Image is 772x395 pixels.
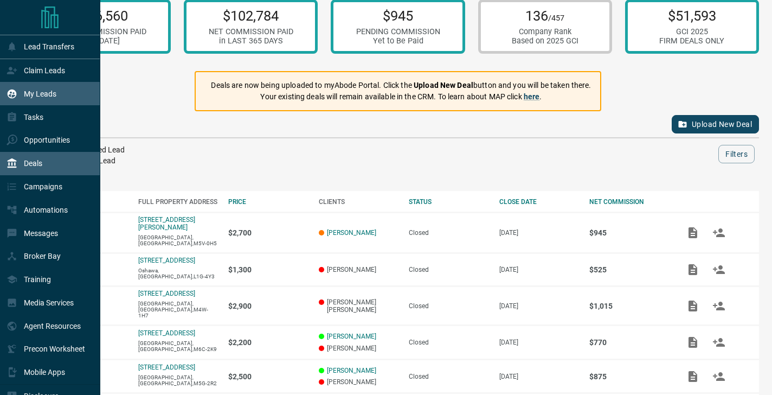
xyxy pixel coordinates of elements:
[589,228,669,237] p: $945
[62,27,146,36] div: NET COMMISSION PAID
[327,367,376,374] a: [PERSON_NAME]
[680,372,706,380] span: Add / View Documents
[356,8,440,24] p: $945
[409,229,488,237] div: Closed
[680,265,706,273] span: Add / View Documents
[228,338,308,347] p: $2,200
[499,266,579,273] p: [DATE]
[589,338,669,347] p: $770
[659,27,724,36] div: GCI 2025
[327,229,376,237] a: [PERSON_NAME]
[659,8,724,24] p: $51,593
[138,234,218,246] p: [GEOGRAPHIC_DATA],[GEOGRAPHIC_DATA],M5V-0H5
[319,378,398,386] p: [PERSON_NAME]
[138,267,218,279] p: Oshawa,[GEOGRAPHIC_DATA],L1G-4Y3
[680,338,706,346] span: Add / View Documents
[706,302,732,309] span: Match Clients
[327,333,376,340] a: [PERSON_NAME]
[319,298,398,314] p: [PERSON_NAME] [PERSON_NAME]
[512,8,578,24] p: 136
[409,339,488,346] div: Closed
[228,265,308,274] p: $1,300
[138,340,218,352] p: [GEOGRAPHIC_DATA],[GEOGRAPHIC_DATA],M6C-2K9
[706,372,732,380] span: Match Clients
[499,229,579,237] p: [DATE]
[672,115,759,133] button: Upload New Deal
[680,302,706,309] span: Add / View Documents
[414,81,473,90] strong: Upload New Deal
[138,257,195,264] a: [STREET_ADDRESS]
[228,302,308,310] p: $2,900
[138,301,218,318] p: [GEOGRAPHIC_DATA],[GEOGRAPHIC_DATA],M4W-1H7
[228,228,308,237] p: $2,700
[319,345,398,352] p: [PERSON_NAME]
[209,27,293,36] div: NET COMMISSION PAID
[211,80,591,91] p: Deals are now being uploaded to myAbode Portal. Click the button and you will be taken there.
[680,228,706,236] span: Add / View Documents
[209,36,293,46] div: in LAST 365 DAYS
[209,8,293,24] p: $102,784
[718,145,755,163] button: Filters
[499,339,579,346] p: [DATE]
[512,27,578,36] div: Company Rank
[706,228,732,236] span: Match Clients
[138,290,195,297] a: [STREET_ADDRESS]
[211,91,591,103] p: Your existing deals will remain available in the CRM. To learn about MAP click .
[409,373,488,380] div: Closed
[138,329,195,337] a: [STREET_ADDRESS]
[589,302,669,310] p: $1,015
[319,198,398,206] div: CLIENTS
[524,92,540,101] a: here
[512,36,578,46] div: Based on 2025 GCI
[319,266,398,273] p: [PERSON_NAME]
[589,372,669,381] p: $875
[62,8,146,24] p: $36,560
[706,338,732,346] span: Match Clients
[138,374,218,386] p: [GEOGRAPHIC_DATA],[GEOGRAPHIC_DATA],M5G-2R2
[62,36,146,46] div: in [DATE]
[228,198,308,206] div: PRICE
[589,198,669,206] div: NET COMMISSION
[409,266,488,273] div: Closed
[138,216,195,231] a: [STREET_ADDRESS][PERSON_NAME]
[409,198,488,206] div: STATUS
[659,36,724,46] div: FIRM DEALS ONLY
[138,364,195,371] a: [STREET_ADDRESS]
[409,302,488,310] div: Closed
[138,198,218,206] div: FULL PROPERTY ADDRESS
[499,302,579,310] p: [DATE]
[499,198,579,206] div: CLOSE DATE
[706,265,732,273] span: Match Clients
[548,14,564,23] span: /457
[589,265,669,274] p: $525
[356,27,440,36] div: PENDING COMMISSION
[499,373,579,380] p: [DATE]
[356,36,440,46] div: Yet to Be Paid
[228,372,308,381] p: $2,500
